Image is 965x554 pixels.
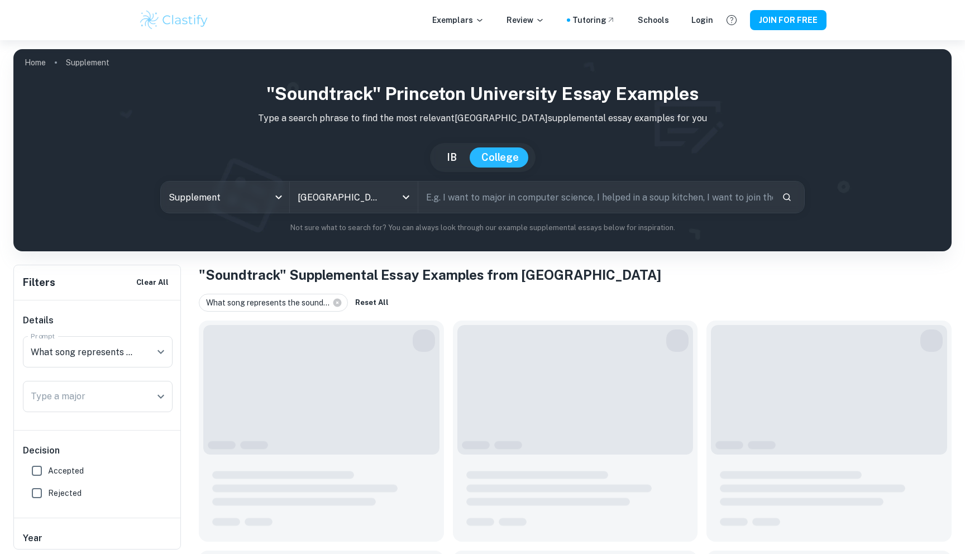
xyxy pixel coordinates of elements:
[138,9,209,31] img: Clastify logo
[418,182,773,213] input: E.g. I want to major in computer science, I helped in a soup kitchen, I want to join the debate t...
[48,487,82,499] span: Rejected
[572,14,615,26] a: Tutoring
[25,55,46,70] a: Home
[48,465,84,477] span: Accepted
[691,14,713,26] a: Login
[31,331,55,341] label: Prompt
[638,14,669,26] a: Schools
[23,532,173,545] h6: Year
[199,265,952,285] h1: "Soundtrack" Supplemental Essay Examples from [GEOGRAPHIC_DATA]
[133,274,171,291] button: Clear All
[153,389,169,404] button: Open
[13,49,952,251] img: profile cover
[470,147,530,168] button: College
[153,344,169,360] button: Open
[66,56,109,69] p: Supplement
[777,188,796,207] button: Search
[436,147,468,168] button: IB
[22,80,943,107] h1: "Soundtrack" Princeton University Essay Examples
[432,14,484,26] p: Exemplars
[22,112,943,125] p: Type a search phrase to find the most relevant [GEOGRAPHIC_DATA] supplemental essay examples for you
[206,297,335,309] span: What song represents the sound...
[722,11,741,30] button: Help and Feedback
[199,294,348,312] div: What song represents the sound...
[352,294,391,311] button: Reset All
[23,314,173,327] h6: Details
[23,275,55,290] h6: Filters
[398,189,414,205] button: Open
[507,14,544,26] p: Review
[23,444,173,457] h6: Decision
[22,222,943,233] p: Not sure what to search for? You can always look through our example supplemental essays below fo...
[161,182,289,213] div: Supplement
[750,10,827,30] button: JOIN FOR FREE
